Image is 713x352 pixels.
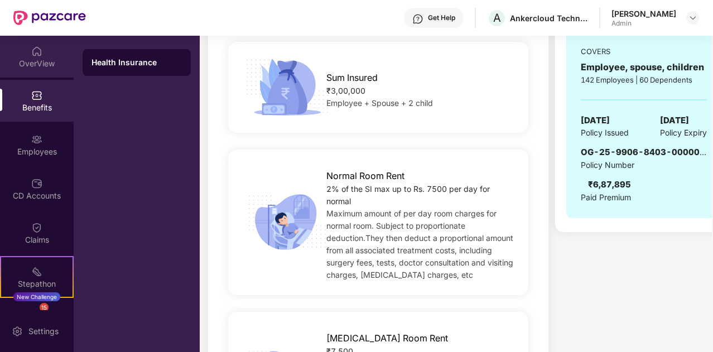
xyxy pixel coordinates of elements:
[581,160,634,170] span: Policy Number
[581,60,707,74] div: Employee, spouse, children
[31,46,42,57] img: svg+xml;base64,PHN2ZyBpZD0iSG9tZSIgeG1sbnM9Imh0dHA6Ly93d3cudzMub3JnLzIwMDAvc3ZnIiB3aWR0aD0iMjAiIG...
[493,11,501,25] span: A
[412,13,423,25] img: svg+xml;base64,PHN2ZyBpZD0iSGVscC0zMngzMiIgeG1sbnM9Imh0dHA6Ly93d3cudzMub3JnLzIwMDAvc3ZnIiB3aWR0aD...
[326,85,514,97] div: ₹3,00,000
[13,11,86,25] img: New Pazcare Logo
[326,209,513,279] span: Maximum amount of per day room charges for normal room. Subject to proportionate deduction.They t...
[581,191,631,204] span: Paid Premium
[611,8,676,19] div: [PERSON_NAME]
[40,303,49,312] div: 15
[13,292,60,301] div: New Challenge
[581,74,707,85] div: 142 Employees | 60 Dependents
[31,178,42,189] img: svg+xml;base64,PHN2ZyBpZD0iQ0RfQWNjb3VudHMiIGRhdGEtbmFtZT0iQ0QgQWNjb3VudHMiIHhtbG5zPSJodHRwOi8vd3...
[660,114,689,127] span: [DATE]
[326,169,404,183] span: Normal Room Rent
[326,183,514,208] div: 2% of the SI max up to Rs. 7500 per day for normal
[510,13,588,23] div: Ankercloud Technologies Private Limited
[428,13,455,22] div: Get Help
[31,266,42,277] img: svg+xml;base64,PHN2ZyB4bWxucz0iaHR0cDovL3d3dy53My5vcmcvMjAwMC9zdmciIHdpZHRoPSIyMSIgaGVpZ2h0PSIyMC...
[25,326,62,337] div: Settings
[326,71,378,85] span: Sum Insured
[581,114,610,127] span: [DATE]
[242,56,333,119] img: icon
[688,13,697,22] img: svg+xml;base64,PHN2ZyBpZD0iRHJvcGRvd24tMzJ4MzIiIHhtbG5zPSJodHRwOi8vd3d3LnczLm9yZy8yMDAwL3N2ZyIgd2...
[91,57,182,68] div: Health Insurance
[611,19,676,28] div: Admin
[588,178,631,191] div: ₹6,87,895
[581,127,629,139] span: Policy Issued
[326,98,433,108] span: Employee + Spouse + 2 child
[31,222,42,233] img: svg+xml;base64,PHN2ZyBpZD0iQ2xhaW0iIHhtbG5zPSJodHRwOi8vd3d3LnczLm9yZy8yMDAwL3N2ZyIgd2lkdGg9IjIwIi...
[242,191,333,254] img: icon
[31,134,42,145] img: svg+xml;base64,PHN2ZyBpZD0iRW1wbG95ZWVzIiB4bWxucz0iaHR0cDovL3d3dy53My5vcmcvMjAwMC9zdmciIHdpZHRoPS...
[1,278,73,290] div: Stepathon
[12,326,23,337] img: svg+xml;base64,PHN2ZyBpZD0iU2V0dGluZy0yMHgyMCIgeG1sbnM9Imh0dHA6Ly93d3cudzMub3JnLzIwMDAvc3ZnIiB3aW...
[326,331,448,345] span: [MEDICAL_DATA] Room Rent
[660,127,707,139] span: Policy Expiry
[581,46,707,57] div: COVERS
[31,90,42,101] img: svg+xml;base64,PHN2ZyBpZD0iQmVuZWZpdHMiIHhtbG5zPSJodHRwOi8vd3d3LnczLm9yZy8yMDAwL3N2ZyIgd2lkdGg9Ij...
